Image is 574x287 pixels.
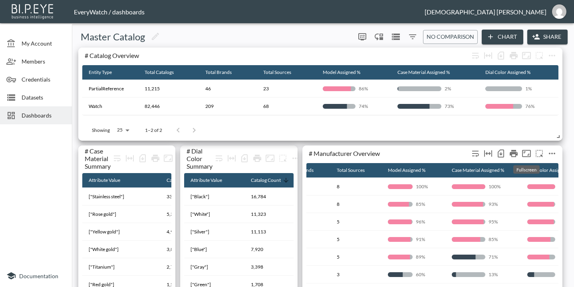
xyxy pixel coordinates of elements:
span: Model Assigned % [388,165,436,175]
th: 3 [330,266,381,283]
div: 95/100 (95%) [452,218,514,225]
th: 5,356 [160,205,213,223]
div: Wrap text [213,152,225,165]
p: 60% [416,271,439,278]
div: 1/100 (1%) [485,85,552,92]
th: ["Titanium"] [82,258,160,276]
div: Fullscreen [513,165,540,174]
div: Dial Color Assigned % [485,68,530,77]
p: 85% [416,201,439,207]
th: ["Silver"] [184,223,244,241]
button: Fullscreen [264,152,276,165]
span: Dashboards [22,111,66,120]
button: more [289,152,302,165]
p: 93% [489,201,514,207]
span: Chart settings [546,49,558,62]
span: Display settings [356,30,369,43]
span: Attach chart to a group [533,149,546,156]
p: 86% [359,85,384,92]
div: # Catalog Overview [85,52,469,59]
span: Attribute Value [89,175,131,185]
span: Catalog Count [167,175,207,185]
div: 89/100 (89%) [388,253,439,260]
span: Attach chart to a group [276,153,289,161]
th: 23 [257,80,316,98]
div: 91/100 (91%) [388,236,439,243]
div: 13/100 (13%) [452,271,514,278]
th: 209 [199,98,256,115]
span: Entity Type [89,68,122,77]
th: 5 [330,231,381,248]
th: 7,920 [244,241,298,258]
th: ["Black"] [184,188,244,205]
div: 85/100 (85%) [452,236,514,243]
span: Chart settings [546,147,558,160]
p: 96% [416,218,439,225]
span: Total Sources [337,165,375,175]
p: 73% [445,103,473,110]
div: Toggle table layout between fixed and auto (default: auto) [225,152,238,165]
h5: Master Catalog [81,30,145,43]
p: 71% [489,253,514,260]
div: 85/100 (85%) [388,201,439,207]
th: 5 [330,213,381,231]
div: 76/100 (76%) [485,103,552,110]
div: Print [251,152,264,165]
div: Case Material Assigned % [452,165,504,175]
span: Members [22,57,66,66]
button: Filters [406,30,419,43]
div: 74/100 (74%) [323,103,384,110]
p: 95% [489,218,514,225]
th: 4,921 [160,223,213,241]
th: 16,784 [244,188,298,205]
button: Fullscreen [162,152,175,165]
th: Watch [82,98,138,115]
div: Enable/disable chart dragging [373,30,385,43]
span: Attach chart to a group [533,51,546,58]
div: Catalog Count [167,175,197,185]
th: ["White gold"] [82,241,160,258]
div: # Manufacturer Overview [309,149,469,157]
span: Datasets [22,93,66,102]
button: more [533,49,546,62]
div: EveryWatch / dashboards [74,8,425,16]
p: 89% [416,253,439,260]
th: 11,215 [138,80,199,98]
div: Print [149,152,162,165]
button: more [546,49,558,62]
button: more [175,152,187,165]
th: ["Gray"] [184,258,244,276]
th: ["Yellow gold"] [82,223,160,241]
span: Case Material Assigned % [452,165,514,175]
span: Attach chart to a group [175,153,187,161]
div: 73/100 (73%) [397,103,473,110]
div: Case Material Assigned % [397,68,450,77]
p: 100% [489,183,514,190]
div: 100/100 (100%) [452,183,514,190]
th: 5 [330,248,381,266]
th: 46 [199,80,256,98]
div: 60/100 (60%) [388,271,439,278]
span: Total Catalogs [145,68,184,77]
div: 86/100 (86%) [323,85,384,92]
th: 3,398 [244,258,298,276]
button: more [546,147,558,160]
p: 2% [445,85,473,92]
button: No comparison [423,30,478,44]
span: Documentation [19,273,58,279]
div: Print [507,49,520,62]
span: Catalog Count [251,175,291,185]
span: Attribute Value [191,175,232,185]
th: 68 [257,98,316,115]
th: 33,417 [160,188,213,205]
div: Wrap text [469,147,482,160]
svg: Edit [151,32,160,41]
span: Case Material Assigned % [397,68,460,77]
div: Number of rows selected for download: 209 [495,147,507,160]
div: Total Sources [337,165,365,175]
th: 2,731 [160,258,213,276]
div: Toggle table layout between fixed and auto (default: auto) [482,49,495,62]
th: ["Rose gold"] [82,205,160,223]
span: Dial Color Assigned % [485,68,541,77]
th: ["White"] [184,205,244,223]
